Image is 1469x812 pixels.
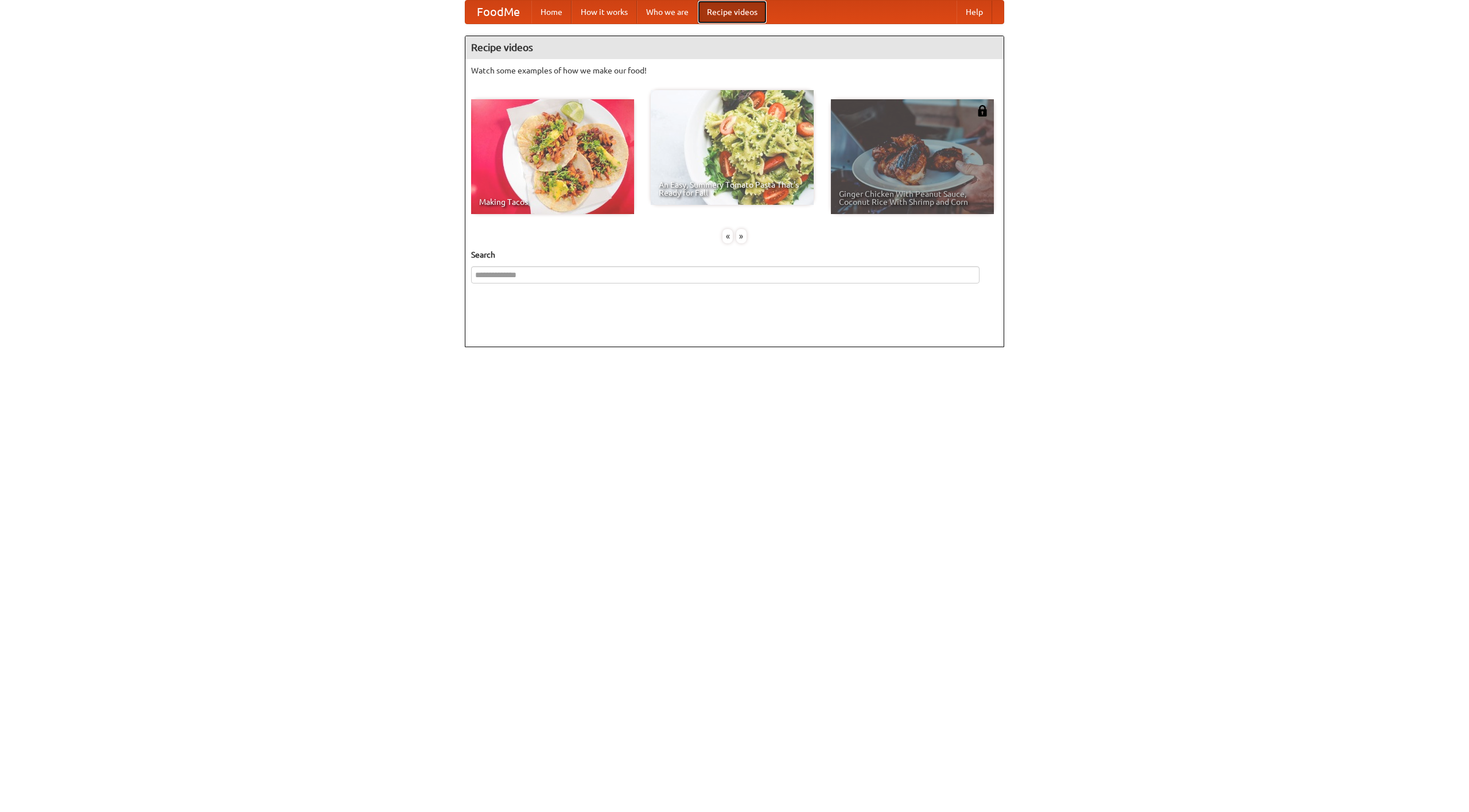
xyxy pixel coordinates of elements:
h4: Recipe videos [465,36,1004,59]
img: 483408.png [977,105,988,116]
div: « [722,229,733,243]
span: An Easy, Summery Tomato Pasta That's Ready for Fall [659,181,806,197]
a: Help [957,1,992,24]
a: Making Tacos [471,99,634,214]
a: FoodMe [465,1,531,24]
div: » [736,229,747,243]
span: Making Tacos [479,198,626,206]
a: How it works [572,1,637,24]
a: Home [531,1,572,24]
a: Who we are [637,1,698,24]
a: Recipe videos [698,1,767,24]
p: Watch some examples of how we make our food! [471,65,998,76]
h5: Search [471,249,998,261]
a: An Easy, Summery Tomato Pasta That's Ready for Fall [651,90,814,205]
